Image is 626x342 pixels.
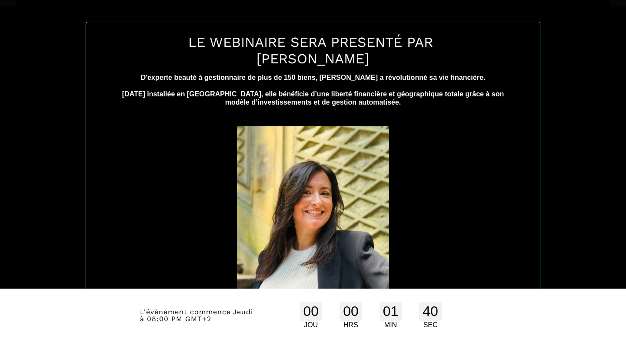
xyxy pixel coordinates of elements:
[140,308,253,323] span: Jeudi à 08:00 PM GMT+2
[122,74,506,106] b: D'experte beauté à gestionnaire de plus de 150 biens, [PERSON_NAME] a révolutionné sa vie financi...
[419,302,442,321] div: 40
[419,321,442,329] div: SEC
[300,321,323,329] div: JOU
[237,126,389,329] img: 3d6334c9e259e7f0078d58a7ee00d59d_WhatsApp_Image_2025-06-26_at_21.02.24.jpeg
[140,308,231,316] span: L'évènement commence
[340,321,362,329] div: HRS
[340,302,362,321] div: 00
[121,30,505,71] h1: LE WEBINAIRE SERA PRESENTÉ PAR [PERSON_NAME]
[380,302,402,321] div: 01
[380,321,402,329] div: MIN
[300,302,323,321] div: 00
